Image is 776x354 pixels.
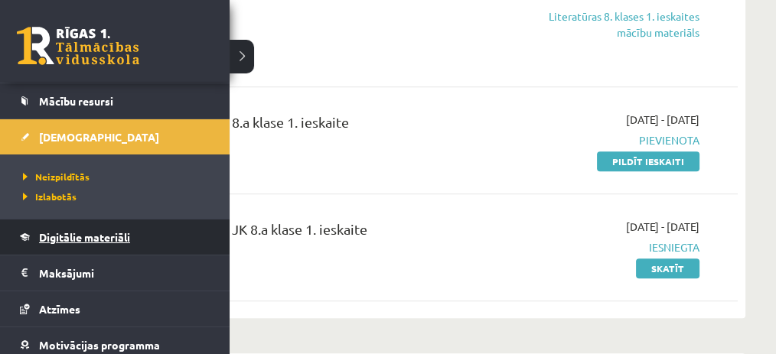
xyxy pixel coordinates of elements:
[19,190,214,203] a: Izlabotās
[20,291,210,326] a: Atzīmes
[520,8,699,41] a: Literatūras 8. klases 1. ieskaites mācību materiāls
[520,239,699,255] span: Iesniegta
[19,170,214,183] a: Neizpildītās
[597,151,699,171] a: Pildīt ieskaiti
[39,130,159,144] span: [DEMOGRAPHIC_DATA]
[20,219,210,255] a: Digitālie materiāli
[39,94,113,108] span: Mācību resursi
[626,219,699,235] span: [DATE] - [DATE]
[520,132,699,148] span: Pievienota
[626,112,699,128] span: [DATE] - [DATE]
[17,27,139,65] a: Rīgas 1. Tālmācības vidusskola
[39,230,130,244] span: Digitālie materiāli
[39,255,210,291] legend: Maksājumi
[19,171,90,183] span: Neizpildītās
[20,255,210,291] a: Maksājumi
[20,83,210,119] a: Mācību resursi
[19,190,77,203] span: Izlabotās
[20,119,210,154] a: [DEMOGRAPHIC_DATA]
[39,338,160,352] span: Motivācijas programma
[636,258,699,278] a: Skatīt
[115,219,497,247] div: Sports un veselība JK 8.a klase 1. ieskaite
[39,302,80,316] span: Atzīmes
[115,112,497,140] div: Sociālās zinības JK 8.a klase 1. ieskaite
